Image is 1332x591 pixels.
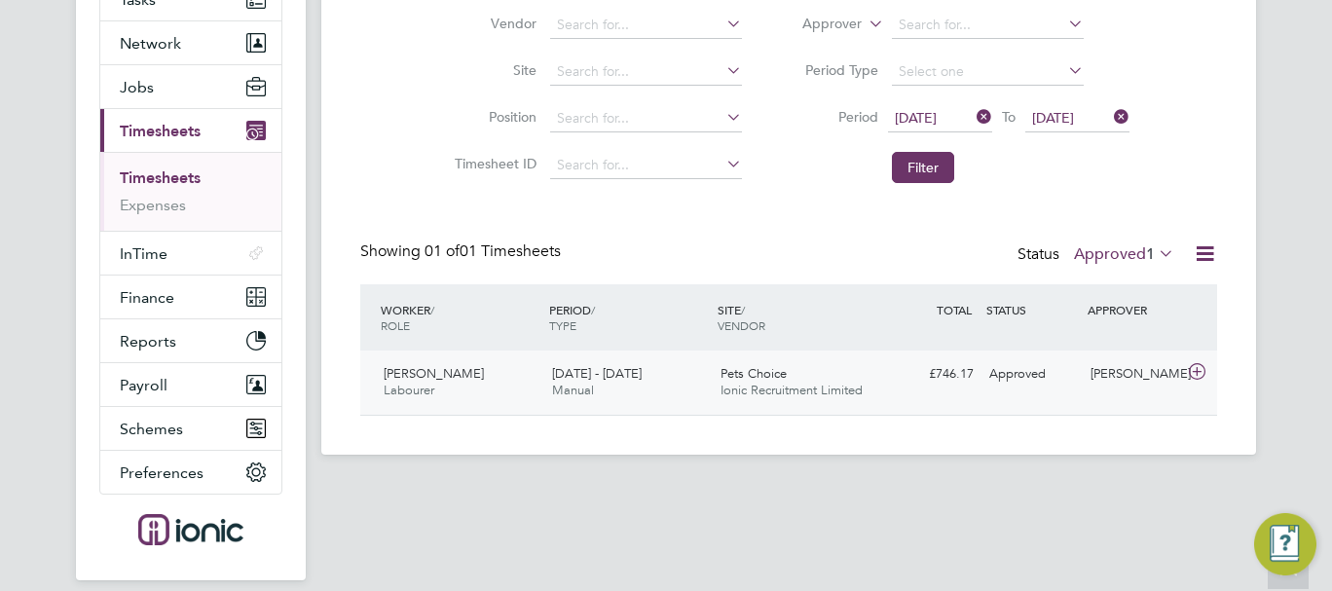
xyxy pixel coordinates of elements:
[552,365,642,382] span: [DATE] - [DATE]
[360,241,565,262] div: Showing
[120,78,154,96] span: Jobs
[721,382,863,398] span: Ionic Recruitment Limited
[552,382,594,398] span: Manual
[384,365,484,382] span: [PERSON_NAME]
[550,152,742,179] input: Search for...
[120,122,201,140] span: Timesheets
[721,365,787,382] span: Pets Choice
[892,12,1084,39] input: Search for...
[1083,292,1184,327] div: APPROVER
[100,319,281,362] button: Reports
[895,109,937,127] span: [DATE]
[892,152,954,183] button: Filter
[791,108,878,126] label: Period
[591,302,595,317] span: /
[550,105,742,132] input: Search for...
[425,241,561,261] span: 01 Timesheets
[892,58,1084,86] input: Select one
[120,168,201,187] a: Timesheets
[100,232,281,275] button: InTime
[981,292,1083,327] div: STATUS
[774,15,862,34] label: Approver
[120,420,183,438] span: Schemes
[384,382,434,398] span: Labourer
[381,317,410,333] span: ROLE
[549,317,576,333] span: TYPE
[981,358,1083,390] div: Approved
[100,276,281,318] button: Finance
[100,407,281,450] button: Schemes
[1254,513,1316,575] button: Engage Resource Center
[138,514,243,545] img: ionic-logo-retina.png
[550,58,742,86] input: Search for...
[99,514,282,545] a: Go to home page
[100,451,281,494] button: Preferences
[996,104,1021,129] span: To
[425,241,460,261] span: 01 of
[1146,244,1155,264] span: 1
[1032,109,1074,127] span: [DATE]
[449,108,536,126] label: Position
[100,363,281,406] button: Payroll
[449,61,536,79] label: Site
[1074,244,1174,264] label: Approved
[376,292,544,343] div: WORKER
[120,244,167,263] span: InTime
[120,376,167,394] span: Payroll
[120,463,203,482] span: Preferences
[880,358,981,390] div: £746.17
[120,196,186,214] a: Expenses
[100,21,281,64] button: Network
[718,317,765,333] span: VENDOR
[100,152,281,231] div: Timesheets
[430,302,434,317] span: /
[713,292,881,343] div: SITE
[449,15,536,32] label: Vendor
[120,288,174,307] span: Finance
[120,34,181,53] span: Network
[120,332,176,351] span: Reports
[791,61,878,79] label: Period Type
[100,65,281,108] button: Jobs
[937,302,972,317] span: TOTAL
[449,155,536,172] label: Timesheet ID
[550,12,742,39] input: Search for...
[544,292,713,343] div: PERIOD
[1017,241,1178,269] div: Status
[1083,358,1184,390] div: [PERSON_NAME]
[100,109,281,152] button: Timesheets
[741,302,745,317] span: /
